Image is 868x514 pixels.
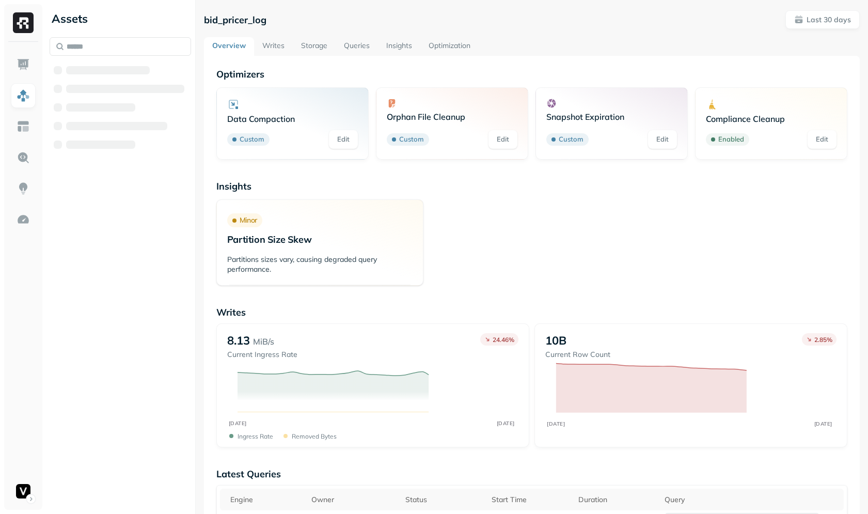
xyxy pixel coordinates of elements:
[240,215,257,225] p: Minor
[204,37,254,56] a: Overview
[240,134,264,145] p: Custom
[50,10,191,27] div: Assets
[559,134,583,145] p: Custom
[253,335,274,348] p: MiB/s
[17,151,30,164] img: Query Explorer
[648,130,677,149] a: Edit
[718,134,744,145] p: Enabled
[216,468,847,480] p: Latest Queries
[492,495,567,505] div: Start Time
[13,12,34,33] img: Ryft
[17,182,30,195] img: Insights
[547,420,565,427] tspan: [DATE]
[545,333,566,348] p: 10B
[216,68,847,80] p: Optimizers
[493,336,514,344] p: 24.46 %
[311,495,395,505] div: Owner
[814,420,832,427] tspan: [DATE]
[405,495,481,505] div: Status
[204,14,266,26] p: bid_pricer_log
[292,432,337,440] p: Removed bytes
[230,495,301,505] div: Engine
[228,420,246,427] tspan: [DATE]
[227,255,413,274] p: Partitions sizes vary, causing degraded query performance.
[17,89,30,102] img: Assets
[17,213,30,226] img: Optimization
[546,112,677,122] p: Snapshot Expiration
[293,37,336,56] a: Storage
[17,120,30,133] img: Asset Explorer
[336,37,378,56] a: Queries
[399,134,424,145] p: Custom
[238,432,273,440] p: Ingress Rate
[578,495,654,505] div: Duration
[216,306,847,318] p: Writes
[329,130,358,149] a: Edit
[16,484,30,499] img: Voodoo
[807,15,851,25] p: Last 30 days
[808,130,837,149] a: Edit
[387,112,517,122] p: Orphan File Cleanup
[254,37,293,56] a: Writes
[785,10,860,29] button: Last 30 days
[216,180,847,192] p: Insights
[227,333,250,348] p: 8.13
[665,495,839,505] div: Query
[496,420,514,427] tspan: [DATE]
[227,114,358,124] p: Data Compaction
[488,130,517,149] a: Edit
[17,58,30,71] img: Dashboard
[420,37,479,56] a: Optimization
[814,336,832,344] p: 2.85 %
[378,37,420,56] a: Insights
[706,114,837,124] p: Compliance Cleanup
[227,233,413,245] p: Partition Size Skew
[545,350,610,360] p: Current Row Count
[227,350,297,360] p: Current Ingress Rate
